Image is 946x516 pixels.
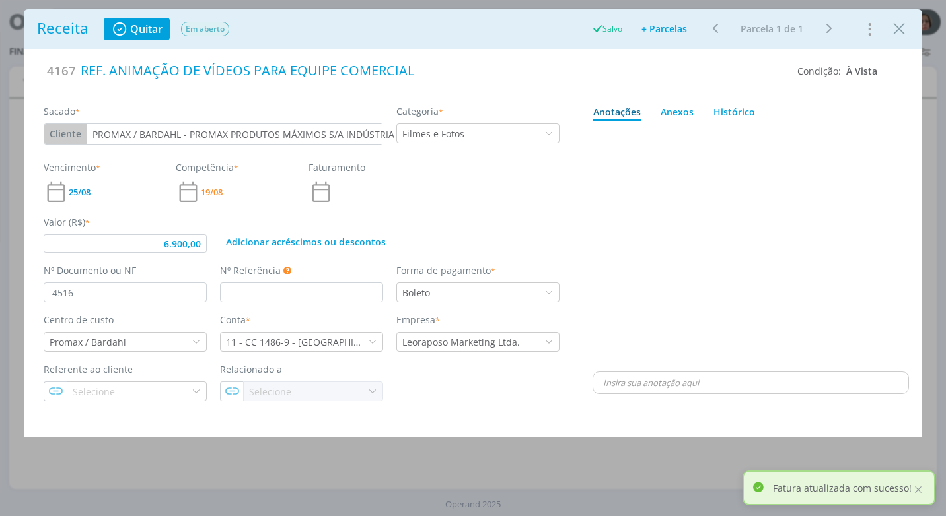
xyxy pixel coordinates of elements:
div: dialog [24,9,922,437]
div: Selecione [67,385,118,399]
button: Cliente [44,124,87,144]
label: Conta [220,313,250,327]
label: Categoria [396,104,443,118]
div: Filmes e Fotos [397,127,467,141]
label: Forma de pagamento [396,263,495,277]
div: Leoraposo Marketing Ltda. [402,335,523,349]
span: À Vista [846,65,877,77]
label: Faturamento [309,160,365,174]
label: Referente ao cliente [44,362,133,376]
div: Salvo [591,23,622,35]
div: Boleto [402,286,433,300]
label: Valor (R$) [44,215,90,229]
div: Boleto [397,286,433,300]
div: Promax / Bardahl [44,335,129,349]
div: Selecione [73,385,118,399]
label: Centro de custo [44,313,114,327]
div: Promax / Bardahl [50,335,129,349]
span: 4167 [47,61,76,80]
div: PROMAX / BARDAHL - PROMAX PRODUTOS MÁXIMOS S/A INDÚSTRIA E COMÉRCIO [92,127,410,141]
label: Relacionado a [220,362,282,376]
label: Sacado [44,104,80,118]
div: Condição: [797,64,877,78]
label: Vencimento [44,160,100,174]
label: Competência [176,160,238,174]
div: PROMAX / BARDAHL - PROMAX PRODUTOS MÁXIMOS S/A INDÚSTRIA E COMÉRCIO [87,127,410,141]
div: 11 - CC 1486-9 - SICOOB [221,335,368,349]
div: Leoraposo Marketing Ltda. [397,335,523,349]
button: Close [889,18,909,39]
span: Em aberto [181,22,229,36]
span: Quitar [130,24,163,34]
p: Fatura atualizada com sucesso! [773,481,912,495]
div: Anexos [661,105,694,119]
label: Nº Documento ou NF [44,263,136,277]
div: Selecione [249,385,294,399]
div: 11 - CC 1486-9 - [GEOGRAPHIC_DATA] [226,335,368,349]
a: Anotações [593,99,641,121]
div: REF. ANIMAÇÃO DE VÍDEOS PARA EQUIPE COMERCIAL [76,56,787,85]
label: Nº Referência [220,263,281,277]
label: Empresa [396,313,440,327]
h1: Receita [37,20,88,38]
div: Filmes e Fotos [402,127,467,141]
a: Histórico [713,99,756,121]
button: Quitar [104,18,170,40]
button: + Parcelas [633,20,696,38]
span: 19/08 [201,188,223,197]
button: Adicionar acréscimos ou descontos [220,234,392,250]
div: Selecione [244,385,294,399]
button: Em aberto [180,21,230,37]
span: 25/08 [69,188,91,197]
